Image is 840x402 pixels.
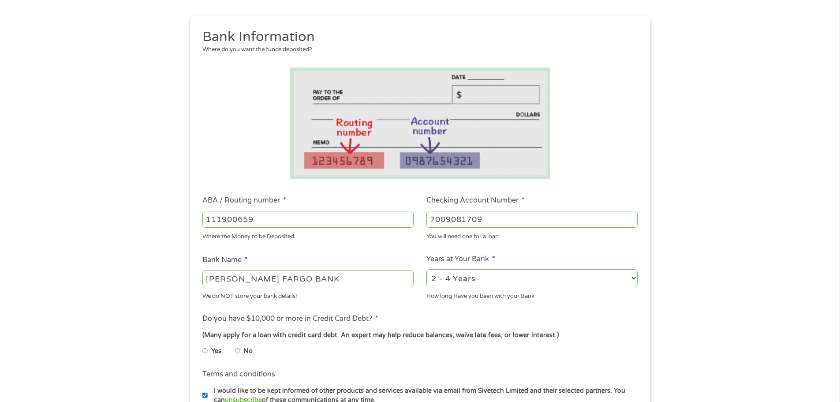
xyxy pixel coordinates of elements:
label: Bank Name [202,255,248,265]
div: How long Have you been with your Bank [426,289,638,301]
label: Do you have $10,000 or more in Credit Card Debt? [202,314,378,323]
label: ABA / Routing number [202,196,286,205]
input: 263177916 [202,211,414,228]
input: 345634636 [426,211,638,228]
label: Checking Account Number [426,196,525,205]
div: You will need one for a loan. [426,229,638,241]
div: Where do you want the funds deposited? [202,45,631,54]
label: No [243,346,253,356]
div: (Many apply for a loan with credit card debt. An expert may help reduce balances, waive late fees... [202,331,637,340]
label: Terms and conditions [202,370,275,379]
div: We do NOT store your bank details! [202,289,414,301]
label: Yes [211,346,221,356]
img: Routing number location [290,68,551,179]
div: Where the Money to be Deposited [202,229,414,241]
h2: Bank Information [202,28,631,46]
label: Years at Your Bank [426,255,495,264]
